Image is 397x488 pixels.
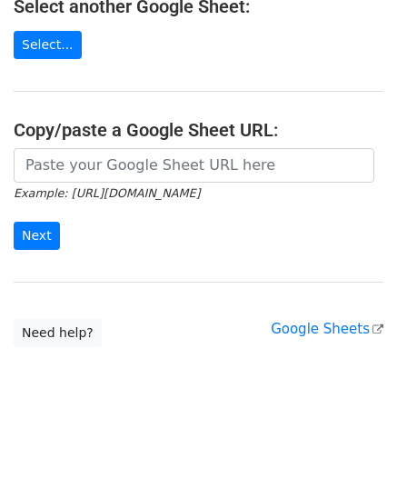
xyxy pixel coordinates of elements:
input: Paste your Google Sheet URL here [14,148,374,183]
a: Google Sheets [271,321,383,337]
input: Next [14,222,60,250]
small: Example: [URL][DOMAIN_NAME] [14,186,200,200]
h4: Copy/paste a Google Sheet URL: [14,119,383,141]
a: Need help? [14,319,102,347]
a: Select... [14,31,82,59]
